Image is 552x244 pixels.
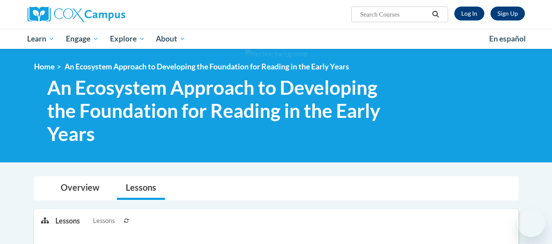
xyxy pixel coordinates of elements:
img: Cox Campus [27,7,125,22]
button: Search [429,9,442,20]
a: Log In [454,7,484,21]
span: En español [489,34,526,43]
span: Learn [27,34,55,44]
p: Lessons [55,216,80,226]
a: Register [490,7,525,21]
img: Section background [245,49,307,59]
a: Engage [60,29,104,49]
span: An Ecosystem Approach to Developing the Foundation for Reading in the Early Years [47,76,407,145]
a: Explore [104,29,151,49]
a: Cox Campus [27,7,185,22]
a: En español [483,30,531,48]
span: An Ecosystem Approach to Developing the Foundation for Reading in the Early Years [65,62,349,71]
a: Learn [22,29,61,49]
span: About [156,34,185,44]
a: Lessons [117,177,165,200]
a: Overview [52,177,108,200]
span: Lessons [93,216,115,226]
iframe: Button to launch messaging window [517,209,545,237]
div: Main menu [21,29,531,49]
span: Explore [110,34,145,44]
a: About [150,29,191,49]
span: Engage [66,34,99,44]
a: Home [34,62,55,71]
input: Search Courses [359,9,429,20]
